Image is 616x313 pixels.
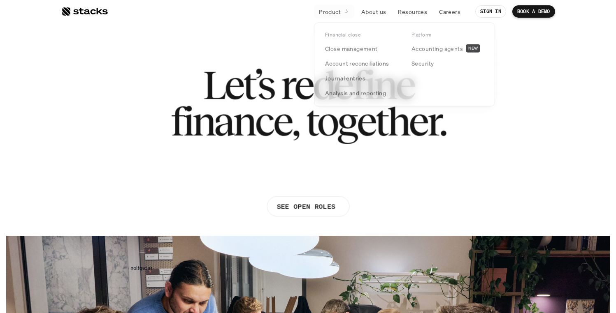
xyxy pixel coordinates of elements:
[407,41,489,56] a: Accounting agentsNEW
[411,32,432,38] p: Platform
[320,56,402,71] a: Account reconciliations
[207,149,409,186] p: We’re on a mission to help reinvent the financial close. And we’re looking for curious and innova...
[517,9,550,14] p: BOOK A DEMO
[277,201,335,212] p: SEE OPEN ROLES
[320,41,402,56] a: Close management
[361,7,386,16] p: About us
[267,196,350,216] a: SEE OPEN ROLES
[320,71,402,85] a: Journal entries
[319,7,341,16] p: Product
[411,44,463,53] p: Accounting agents
[325,44,378,53] p: Close management
[325,89,386,97] p: Analysis and reporting
[320,85,402,100] a: Analysis and reporting
[393,4,432,19] a: Resources
[398,7,427,16] p: Resources
[325,74,365,83] p: Journal entries
[411,59,434,68] p: Security
[512,5,555,18] a: BOOK A DEMO
[325,59,389,68] p: Account reconciliations
[434,4,465,19] a: Careers
[170,67,446,140] h1: Let’s redefine finance, together.
[407,56,489,71] a: Security
[439,7,460,16] p: Careers
[475,5,506,18] a: SIGN IN
[480,9,501,14] p: SIGN IN
[325,32,360,38] p: Financial close
[468,46,478,51] h2: NEW
[356,4,391,19] a: About us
